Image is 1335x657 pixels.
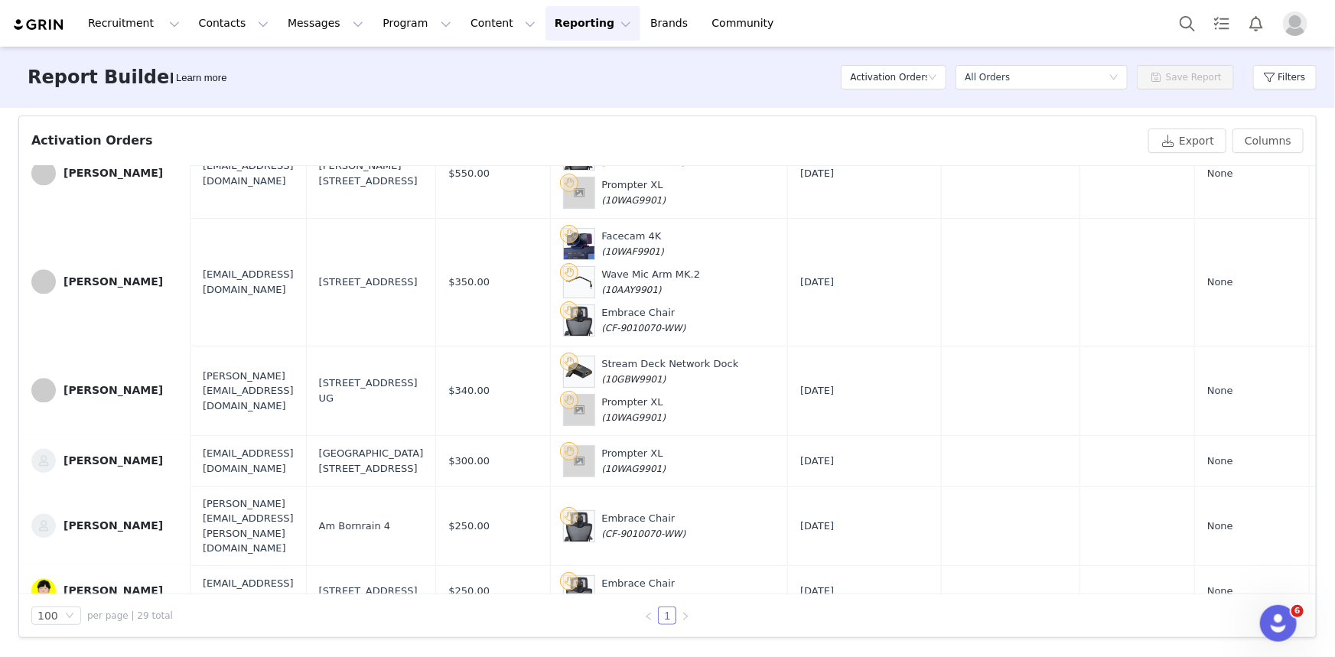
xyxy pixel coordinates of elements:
[601,229,664,259] div: Facecam 4K
[658,607,676,625] li: 1
[800,454,834,469] span: [DATE]
[564,274,594,290] img: Product Image
[31,132,153,150] div: Activation Orders
[564,446,594,476] img: Product Image
[31,270,178,294] a: [PERSON_NAME]
[28,63,178,91] h3: Report Builder
[461,6,545,41] button: Content
[436,486,551,565] td: $250.00
[436,128,551,218] td: $550.00
[319,584,418,599] span: [STREET_ADDRESS]
[641,6,702,41] a: Brands
[436,435,551,486] td: $300.00
[436,346,551,435] td: $340.00
[800,275,834,290] span: [DATE]
[31,514,56,538] img: b201b63a-ae18-4fb3-a255-67e15718304c--s.jpg
[31,449,56,473] img: 948b7ffd-2afd-401b-9b69-1aae2b3f5d1f--s.jpg
[12,18,66,32] img: grin logo
[601,177,666,207] div: Prompter XL
[79,6,189,41] button: Recruitment
[18,115,1317,638] article: Activation Orders
[601,511,685,541] div: Embrace Chair
[1260,605,1297,642] iframe: Intercom live chat
[31,579,178,603] a: [PERSON_NAME]
[1207,383,1233,398] span: None
[850,66,927,89] h5: Activation Orders
[319,158,424,188] span: [PERSON_NAME][STREET_ADDRESS]
[800,519,834,534] span: [DATE]
[601,446,666,476] div: Prompter XL
[203,446,294,476] span: [EMAIL_ADDRESS][DOMAIN_NAME]
[601,285,661,295] span: (10AAY9901)
[703,6,790,41] a: Community
[319,275,418,290] span: [STREET_ADDRESS]
[800,383,834,398] span: [DATE]
[173,70,230,86] div: Tooltip anchor
[601,267,700,297] div: Wave Mic Arm MK.2
[601,395,666,424] div: Prompter XL
[31,514,178,538] a: [PERSON_NAME]
[681,612,690,621] i: icon: right
[65,611,74,622] i: icon: down
[676,607,695,625] li: Next Page
[659,607,676,624] a: 1
[1109,73,1118,83] i: icon: down
[31,579,56,603] img: 14823b1b-c1ba-4fb3-82e5-de56c96234a5--s.jpg
[601,356,738,386] div: Stream Deck Network Dock
[1207,519,1233,534] span: None
[63,520,163,532] div: [PERSON_NAME]
[319,446,424,476] span: [GEOGRAPHIC_DATA][STREET_ADDRESS]
[1239,6,1273,41] button: Notifications
[1207,166,1233,181] span: None
[564,356,594,387] img: Product Image
[601,529,685,539] span: (CF-9010070-WW)
[373,6,461,41] button: Program
[545,6,640,41] button: Reporting
[1171,6,1204,41] button: Search
[1137,65,1234,89] button: Save Report
[928,73,937,83] i: icon: down
[203,576,294,606] span: [EMAIL_ADDRESS][DOMAIN_NAME]
[1253,65,1317,89] button: Filters
[601,463,666,474] span: (10WAG9901)
[63,168,163,180] div: [PERSON_NAME]
[601,157,685,168] span: (CF-9010070-WW)
[601,195,666,206] span: (10WAG9901)
[63,455,163,467] div: [PERSON_NAME]
[31,379,178,403] a: [PERSON_NAME]
[1291,605,1304,617] span: 6
[31,161,178,186] a: [PERSON_NAME]
[436,565,551,616] td: $250.00
[601,323,685,333] span: (CF-9010070-WW)
[564,395,594,425] img: Product Image
[37,607,58,624] div: 100
[601,305,685,335] div: Embrace Chair
[63,276,163,288] div: [PERSON_NAME]
[601,576,685,606] div: Embrace Chair
[190,6,278,41] button: Contacts
[564,511,594,542] img: Product Image
[800,166,834,181] span: [DATE]
[1207,275,1233,290] span: None
[564,177,594,208] img: Product Image
[1232,128,1304,153] button: Columns
[800,584,834,599] span: [DATE]
[640,607,658,625] li: Previous Page
[1283,11,1307,36] img: placeholder-profile.jpg
[203,158,294,188] span: [EMAIL_ADDRESS][DOMAIN_NAME]
[87,609,173,623] span: per page | 29 total
[1205,6,1239,41] a: Tasks
[203,369,294,414] span: [PERSON_NAME][EMAIL_ADDRESS][DOMAIN_NAME]
[564,305,594,336] img: Product Image
[1274,11,1323,36] button: Profile
[601,412,666,423] span: (10WAG9901)
[644,612,653,621] i: icon: left
[203,496,294,556] span: [PERSON_NAME][EMAIL_ADDRESS][PERSON_NAME][DOMAIN_NAME]
[1207,454,1233,469] span: None
[564,576,594,607] img: Product Image
[1207,584,1233,599] span: None
[436,218,551,346] td: $350.00
[63,385,163,397] div: [PERSON_NAME]
[278,6,373,41] button: Messages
